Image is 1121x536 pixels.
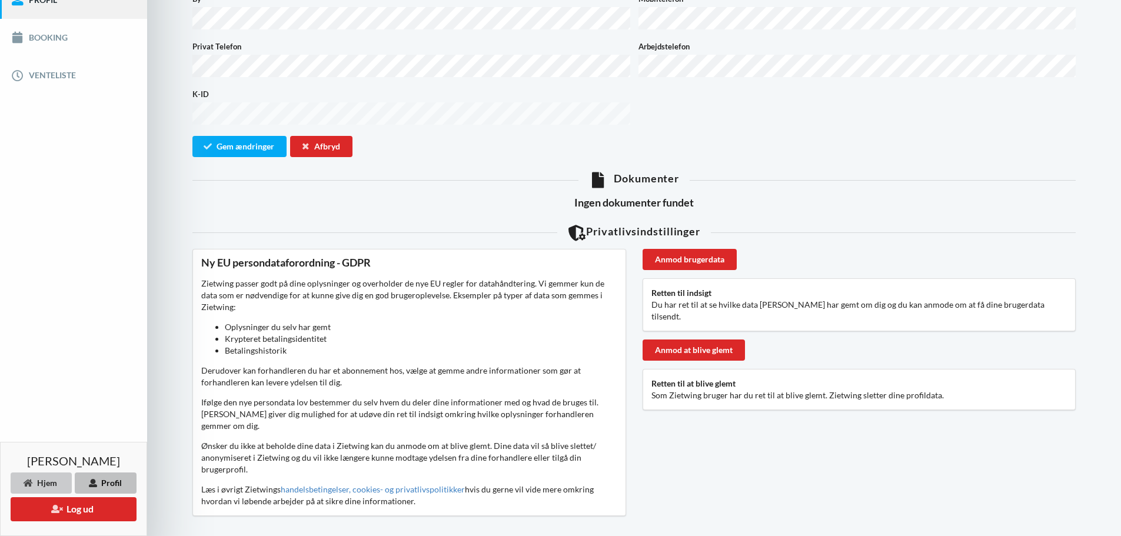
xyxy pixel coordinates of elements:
p: Derudover kan forhandleren du har et abonnement hos, vælge at gemme andre informationer som gør a... [201,365,617,388]
p: Ifølge den nye persondata lov bestemmer du selv hvem du deler dine informationer med og hvad de b... [201,397,617,432]
li: Oplysninger du selv har gemt [225,321,617,333]
p: Som Zietwing bruger har du ret til at blive glemt. Zietwing sletter dine profildata. [651,389,1067,401]
div: Dokumenter [192,172,1076,188]
li: Krypteret betalingsidentitet [225,333,617,345]
button: Gem ændringer [192,136,287,157]
div: Hjem [11,472,72,494]
p: Zietwing passer godt på dine oplysninger og overholder de nye EU regler for datahåndtering. Vi ge... [201,278,617,357]
p: Du har ret til at se hvilke data [PERSON_NAME] har gemt om dig og du kan anmode om at få dine bru... [651,299,1067,322]
div: Profil [75,472,137,494]
div: Afbryd [290,136,352,157]
div: Privatlivsindstillinger [192,225,1076,241]
button: Log ud [11,497,137,521]
label: K-ID [192,88,630,100]
b: Retten til at blive glemt [651,378,736,388]
li: Betalingshistorik [225,345,617,357]
label: Arbejdstelefon [638,41,1076,52]
label: Privat Telefon [192,41,630,52]
h3: Ingen dokumenter fundet [192,196,1076,209]
p: Ønsker du ikke at beholde dine data i Zietwing kan du anmode om at blive glemt. Dine data vil så ... [201,440,617,475]
b: Retten til indsigt [651,288,711,298]
div: Anmod brugerdata [643,249,737,270]
span: [PERSON_NAME] [27,455,120,467]
div: Anmod at blive glemt [643,339,745,361]
p: Læs i øvrigt Zietwings hvis du gerne vil vide mere omkring hvordan vi løbende arbejder på at sikr... [201,484,617,507]
div: Ny EU persondataforordning - GDPR [201,256,617,269]
a: handelsbetingelser, cookies- og privatlivspolitikker [281,484,465,494]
